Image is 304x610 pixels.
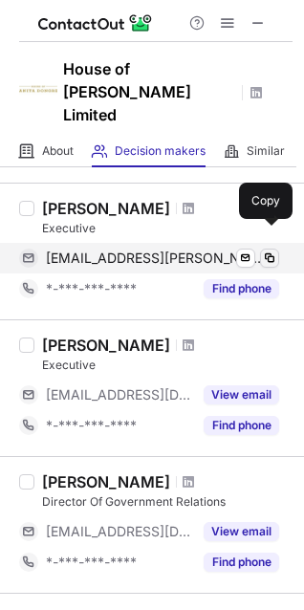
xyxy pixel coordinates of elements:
span: [EMAIL_ADDRESS][PERSON_NAME][DOMAIN_NAME] [46,250,265,267]
span: About [42,143,74,159]
img: 7f432d217c4a18451a824f8a81147135 [19,70,57,108]
span: [EMAIL_ADDRESS][DOMAIN_NAME] [46,386,192,403]
span: Similar [247,143,285,159]
span: Decision makers [115,143,206,159]
div: Executive [42,220,293,237]
div: [PERSON_NAME] [42,472,170,491]
div: Director Of Government Relations [42,493,293,511]
h1: House of [PERSON_NAME] Limited [63,57,235,126]
div: [PERSON_NAME] [42,336,170,355]
div: [PERSON_NAME] [42,199,170,218]
img: ContactOut v5.3.10 [38,11,153,34]
button: Reveal Button [204,553,279,572]
button: Reveal Button [204,522,279,541]
span: [EMAIL_ADDRESS][DOMAIN_NAME] [46,523,192,540]
button: Reveal Button [204,416,279,435]
button: Reveal Button [204,385,279,404]
button: Reveal Button [204,279,279,298]
div: Executive [42,357,293,374]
